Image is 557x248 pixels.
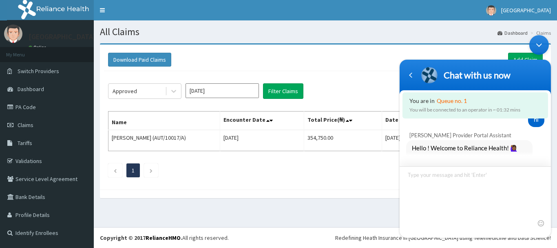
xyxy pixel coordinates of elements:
textarea: Type your message and hit 'Enter' [4,135,155,207]
td: [PERSON_NAME] (AUT/10017/A) [108,130,220,151]
span: Claims [18,121,33,129]
img: User Image [486,5,496,16]
th: Date Filed [382,112,457,130]
th: Encounter Date [220,112,304,130]
a: Online [29,45,48,50]
th: Name [108,112,220,130]
strong: Copyright © 2017 . [100,234,182,241]
iframe: SalesIQ Chatwindow [396,31,555,242]
th: Total Price(₦) [304,112,382,130]
button: Filter Claims [263,83,303,99]
td: [DATE] 13:43:48 GMT [382,130,457,151]
div: Approved [113,87,137,95]
div: Redefining Heath Insurance in [GEOGRAPHIC_DATA] using Telemedicine and Data Science! [335,234,551,242]
footer: All rights reserved. [94,227,557,248]
input: Select Month and Year [186,83,259,98]
span: Dashboard [18,85,44,93]
a: Next page [149,167,153,174]
a: Previous page [113,167,117,174]
a: RelianceHMO [146,234,181,241]
span: Add emojis [141,188,149,196]
p: [GEOGRAPHIC_DATA] [29,33,96,40]
span: [GEOGRAPHIC_DATA] [501,7,551,14]
span: Tariffs [18,139,32,147]
h1: All Claims [100,27,551,37]
button: Download Paid Claims [108,53,171,67]
td: [DATE] [220,130,304,151]
li: Claims [528,29,551,36]
img: User Image [4,25,22,43]
a: Page 1 is your current page [132,167,135,174]
td: 354,750.00 [304,130,382,151]
span: Switch Providers [18,67,59,75]
a: Dashboard [497,29,528,36]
